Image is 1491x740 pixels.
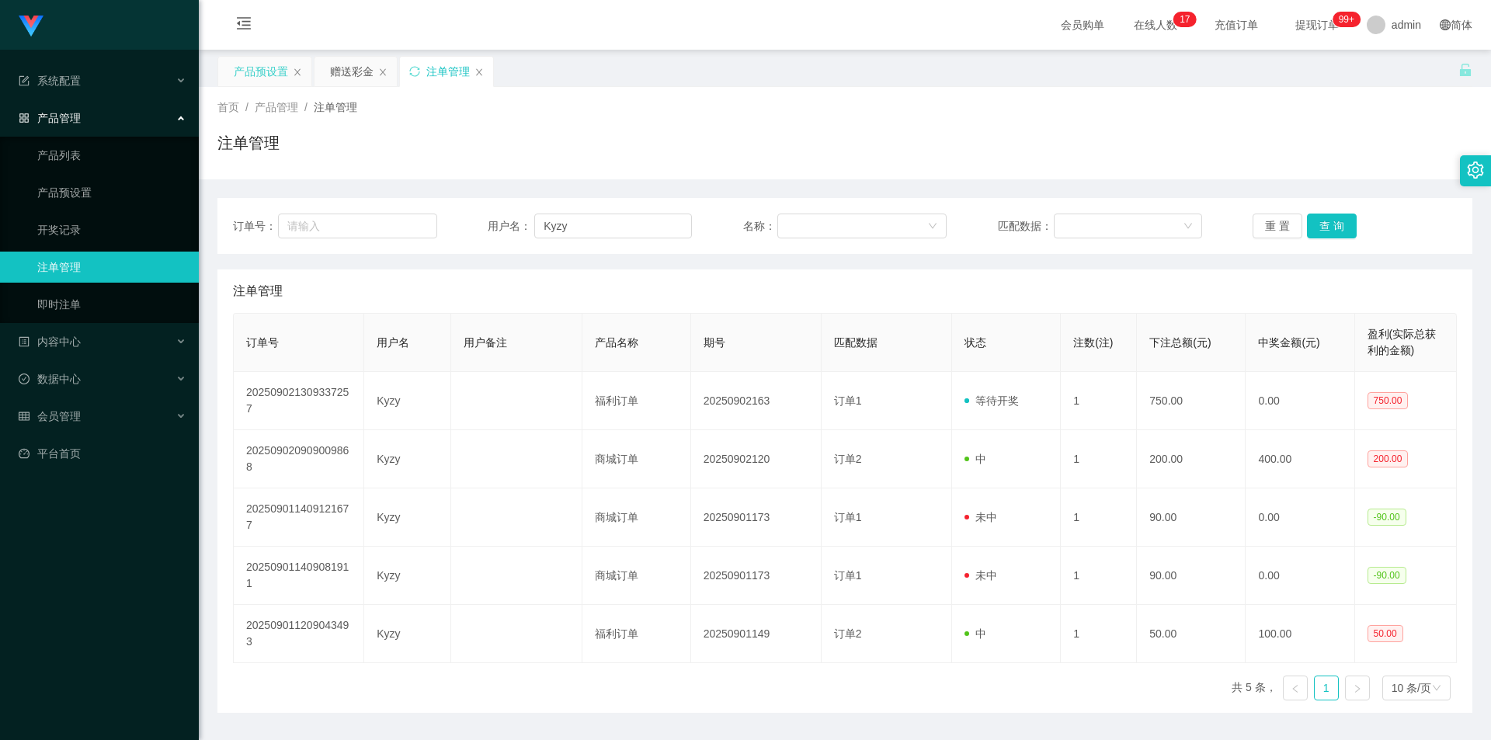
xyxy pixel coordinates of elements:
span: 未中 [964,569,997,582]
span: 中奖金额(元) [1258,336,1319,349]
button: 重 置 [1253,214,1302,238]
button: 查 询 [1307,214,1357,238]
td: 商城订单 [582,488,691,547]
td: 0.00 [1246,372,1354,430]
i: 图标: profile [19,336,30,347]
span: 名称： [743,218,777,235]
i: 图标: down [1432,683,1441,694]
input: 请输入 [278,214,436,238]
td: 商城订单 [582,547,691,605]
td: 202509021309337257 [234,372,364,430]
span: 产品名称 [595,336,638,349]
a: 1 [1315,676,1338,700]
sup: 1049 [1333,12,1361,27]
div: 赠送彩金 [330,57,374,86]
i: 图标: close [378,68,388,77]
li: 下一页 [1345,676,1370,700]
span: 中 [964,627,986,640]
li: 1 [1314,676,1339,700]
i: 图标: left [1291,684,1300,693]
td: Kyzy [364,372,451,430]
td: 200.00 [1137,430,1246,488]
span: 内容中心 [19,335,81,348]
span: 首页 [217,101,239,113]
span: 注数(注) [1073,336,1113,349]
i: 图标: global [1440,19,1451,30]
span: 会员管理 [19,410,81,422]
i: 图标: close [474,68,484,77]
div: 10 条/页 [1392,676,1431,700]
span: 匹配数据： [998,218,1054,235]
td: 750.00 [1137,372,1246,430]
td: 1 [1061,605,1137,663]
td: Kyzy [364,430,451,488]
span: 订单1 [834,569,862,582]
td: 1 [1061,430,1137,488]
span: / [304,101,308,113]
span: 中 [964,453,986,465]
td: 商城订单 [582,430,691,488]
i: 图标: form [19,75,30,86]
i: 图标: down [928,221,937,232]
i: 图标: check-circle-o [19,373,30,384]
span: 未中 [964,511,997,523]
a: 开奖记录 [37,214,186,245]
img: logo.9652507e.png [19,16,43,37]
span: 在线人数 [1126,19,1185,30]
span: 产品管理 [19,112,81,124]
a: 即时注单 [37,289,186,320]
span: 注单管理 [233,282,283,301]
span: 期号 [704,336,725,349]
a: 产品预设置 [37,177,186,208]
td: 400.00 [1246,430,1354,488]
td: 0.00 [1246,547,1354,605]
p: 1 [1180,12,1185,27]
div: 产品预设置 [234,57,288,86]
a: 产品列表 [37,140,186,171]
span: 订单号 [246,336,279,349]
td: 福利订单 [582,605,691,663]
td: 20250902120 [691,430,822,488]
span: 订单1 [834,394,862,407]
td: 0.00 [1246,488,1354,547]
td: Kyzy [364,605,451,663]
span: 注单管理 [314,101,357,113]
td: 20250902163 [691,372,822,430]
span: -90.00 [1368,509,1406,526]
span: 750.00 [1368,392,1409,409]
span: 订单号： [233,218,278,235]
td: 20250901149 [691,605,822,663]
td: Kyzy [364,488,451,547]
td: 1 [1061,372,1137,430]
div: 注单管理 [426,57,470,86]
span: 订单2 [834,627,862,640]
td: 1 [1061,547,1137,605]
i: 图标: table [19,411,30,422]
i: 图标: appstore-o [19,113,30,123]
li: 共 5 条， [1232,676,1277,700]
span: 订单2 [834,453,862,465]
li: 上一页 [1283,676,1308,700]
span: 用户备注 [464,336,507,349]
span: 产品管理 [255,101,298,113]
td: 202509011209043493 [234,605,364,663]
td: 20250901173 [691,488,822,547]
span: / [245,101,248,113]
span: 状态 [964,336,986,349]
p: 7 [1185,12,1190,27]
span: 提现订单 [1288,19,1347,30]
td: 福利订单 [582,372,691,430]
td: 202509011409121677 [234,488,364,547]
td: 90.00 [1137,547,1246,605]
td: Kyzy [364,547,451,605]
sup: 17 [1173,12,1196,27]
i: 图标: down [1183,221,1193,232]
i: 图标: sync [409,66,420,77]
span: 用户名 [377,336,409,349]
input: 请输入 [534,214,692,238]
td: 90.00 [1137,488,1246,547]
td: 202509020909009868 [234,430,364,488]
span: 订单1 [834,511,862,523]
h1: 注单管理 [217,131,280,155]
td: 1 [1061,488,1137,547]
